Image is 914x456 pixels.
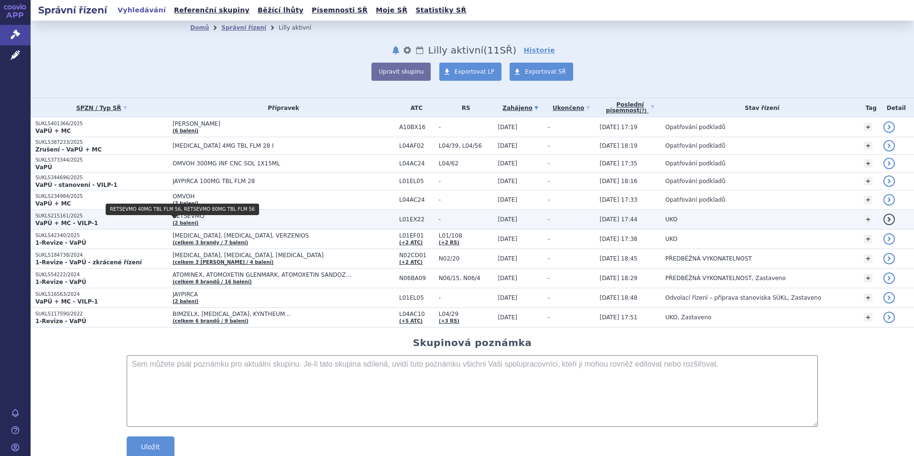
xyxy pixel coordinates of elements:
span: N06BA09 [399,275,434,282]
span: - [548,255,550,262]
span: L04/62 [439,160,493,167]
span: L04/39, L04/56 [439,142,493,149]
span: - [548,196,550,203]
span: Opatřování podkladů [665,124,726,130]
span: Odvolací řízení – příprava stanoviska SÚKL, Zastaveno [665,294,821,301]
span: [DATE] [498,255,517,262]
span: N02/20 [439,255,493,262]
span: PŘEDBĚŽNÁ VYKONATELNOST [665,255,752,262]
a: (2 balení) [173,299,198,304]
p: SUKLS117590/2022 [35,311,168,317]
span: - [548,275,550,282]
a: + [864,215,872,224]
strong: VaPÚ + MC - VILP-1 [35,220,98,227]
span: [DATE] [498,236,517,242]
span: - [548,314,550,321]
span: JAYPIRCA [173,291,394,298]
a: detail [883,253,895,264]
span: Opatřování podkladů [665,196,726,203]
strong: VaPÚ + MC [35,200,71,207]
span: [DATE] 17:35 [599,160,637,167]
span: OMVOH 300MG INF CNC SOL 1X15ML [173,160,394,167]
span: [DATE] 18:19 [599,142,637,149]
span: - [439,216,493,223]
a: detail [883,140,895,152]
a: (6 balení) [173,128,198,133]
span: [DATE] [498,196,517,203]
span: - [439,124,493,130]
span: [DATE] 17:33 [599,196,637,203]
button: notifikace [391,44,401,56]
span: L01EX22 [399,216,434,223]
span: - [548,178,550,185]
span: BIMZELX, [MEDICAL_DATA], KYNTHEUM… [173,311,394,317]
span: - [548,142,550,149]
p: SUKLS387233/2025 [35,139,168,146]
a: Exportovat LP [439,63,502,81]
a: Ukončeno [548,101,595,115]
a: (celkem 3 brandy / 7 balení) [173,240,248,245]
a: Lhůty [415,44,424,56]
span: [MEDICAL_DATA], [MEDICAL_DATA], [MEDICAL_DATA] [173,252,394,259]
a: detail [883,233,895,245]
a: (+2 ATC) [399,240,423,245]
a: detail [883,214,895,225]
span: [DATE] 18:45 [599,255,637,262]
span: - [439,294,493,301]
a: Písemnosti SŘ [309,4,370,17]
span: 11 [488,44,500,56]
p: SUKLS184738/2024 [35,252,168,259]
span: - [548,160,550,167]
span: L04AC24 [399,196,434,203]
a: + [864,177,872,185]
span: [DATE] 17:19 [599,124,637,130]
a: detail [883,121,895,133]
a: Referenční skupiny [171,4,252,17]
a: (+3 RS) [439,318,459,324]
span: [DATE] [498,124,517,130]
a: Moje SŘ [373,4,410,17]
th: Tag [859,98,879,118]
button: nastavení [403,44,412,56]
span: - [548,124,550,130]
span: Opatřování podkladů [665,160,726,167]
a: detail [883,194,895,206]
a: + [864,123,872,131]
span: - [548,294,550,301]
a: Domů [190,24,209,31]
span: [DATE] [498,178,517,185]
span: [DATE] [498,294,517,301]
h2: Správní řízení [31,3,115,17]
span: ( SŘ) [484,44,517,56]
span: UKO [665,216,677,223]
strong: 1-Revize - VaPÚ - zkrácené řízení [35,259,142,266]
abbr: (?) [640,108,647,114]
a: Vyhledávání [115,4,169,17]
strong: Zrušení - VaPÚ + MC [35,146,102,153]
span: Exportovat LP [455,68,495,75]
a: + [864,254,872,263]
a: + [864,274,872,282]
p: SUKLS54222/2024 [35,271,168,278]
span: Opatřování podkladů [665,178,726,185]
span: [DATE] 18:16 [599,178,637,185]
span: [DATE] 17:51 [599,314,637,321]
span: PŘEDBĚŽNÁ VYKONATELNOST, Zastaveno [665,275,786,282]
a: Běžící lhůty [255,4,306,17]
span: - [439,196,493,203]
a: detail [883,272,895,284]
span: L04/29 [439,311,493,317]
a: (celkem 6 brandů / 9 balení) [173,318,249,324]
a: detail [883,312,895,323]
a: Historie [523,45,555,55]
a: (2 balení) [173,201,198,206]
span: A10BX16 [399,124,434,130]
p: SUKLS42340/2025 [35,232,168,239]
span: L04AC24 [399,160,434,167]
span: N02CD01 [399,252,434,259]
span: Exportovat SŘ [525,68,566,75]
span: Opatřování podkladů [665,142,726,149]
span: [MEDICAL_DATA] 4MG TBL FLM 28 I [173,142,394,149]
span: L01EF01 [399,232,434,239]
span: - [548,236,550,242]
